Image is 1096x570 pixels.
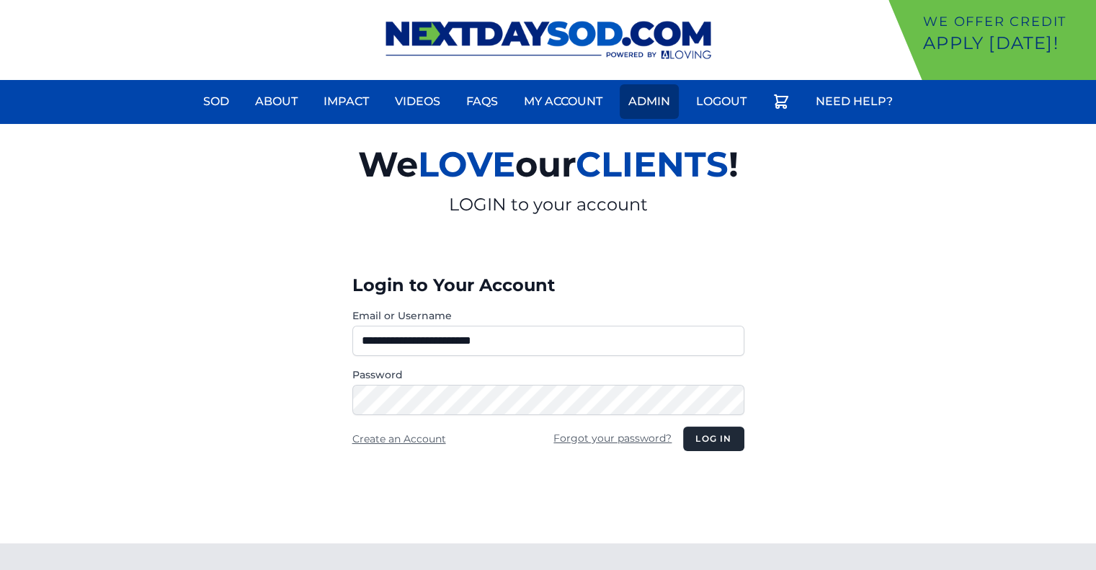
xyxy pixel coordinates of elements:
[352,274,744,297] h3: Login to Your Account
[683,427,744,451] button: Log in
[418,143,515,185] span: LOVE
[515,84,611,119] a: My Account
[923,12,1090,32] p: We offer Credit
[191,135,906,193] h2: We our !
[620,84,679,119] a: Admin
[352,308,744,323] label: Email or Username
[687,84,755,119] a: Logout
[315,84,378,119] a: Impact
[807,84,901,119] a: Need Help?
[191,193,906,216] p: LOGIN to your account
[246,84,306,119] a: About
[386,84,449,119] a: Videos
[195,84,238,119] a: Sod
[553,432,672,445] a: Forgot your password?
[352,368,744,382] label: Password
[923,32,1090,55] p: Apply [DATE]!
[576,143,729,185] span: CLIENTS
[458,84,507,119] a: FAQs
[352,432,446,445] a: Create an Account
